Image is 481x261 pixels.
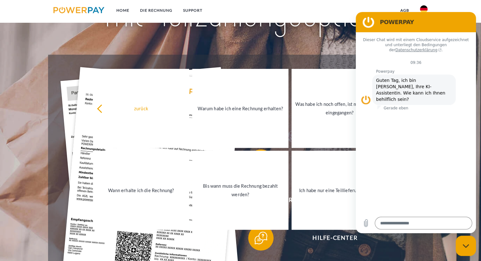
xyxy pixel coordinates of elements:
[295,100,384,117] div: Was habe ich noch offen, ist meine Zahlung eingegangen?
[456,236,476,256] iframe: Schaltfläche zum Öffnen des Messaging-Fensters; Konversation läuft
[295,186,384,195] div: Ich habe nur eine Teillieferung erhalten
[395,5,415,16] a: agb
[196,182,285,199] div: Bis wann muss die Rechnung bezahlt werden?
[248,225,413,251] button: Hilfe-Center
[178,5,208,16] a: SUPPORT
[97,186,185,195] div: Wann erhalte ich die Rechnung?
[97,104,185,113] div: zurück
[420,5,428,13] img: de
[196,104,285,113] div: Warum habe ich eine Rechnung erhalten?
[253,230,269,246] img: qb_help.svg
[111,5,135,16] a: Home
[257,225,412,251] span: Hilfe-Center
[292,69,388,148] a: Was habe ich noch offen, ist meine Zahlung eingegangen?
[53,7,104,13] img: logo-powerpay.svg
[135,5,178,16] a: DIE RECHNUNG
[356,12,476,233] iframe: Messaging-Fenster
